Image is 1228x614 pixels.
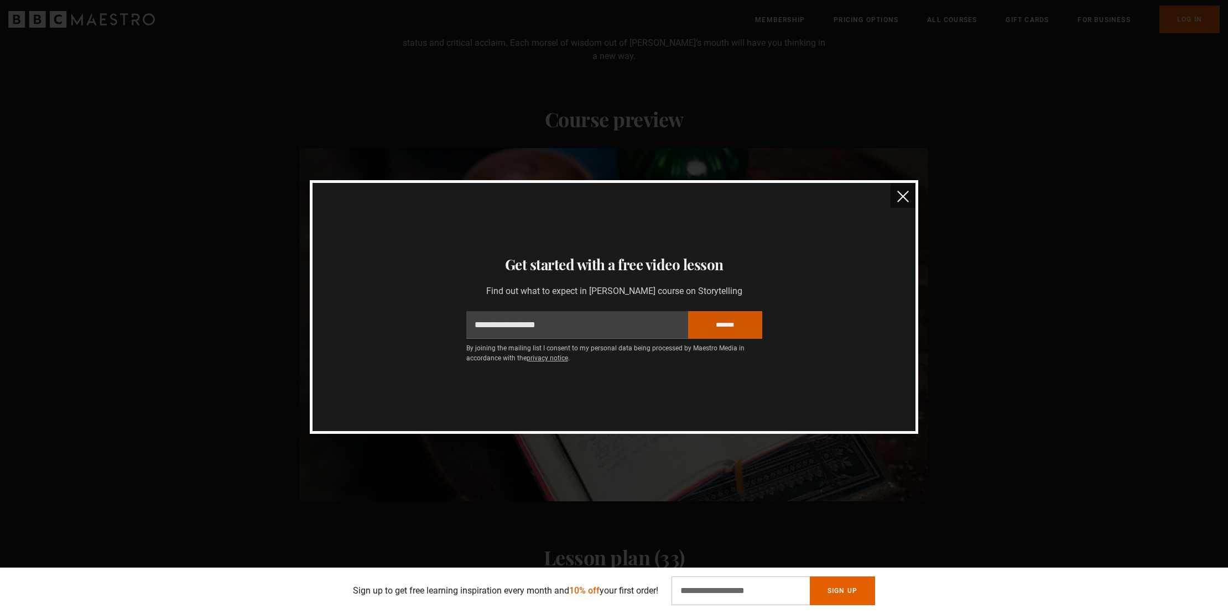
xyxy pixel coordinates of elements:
[569,585,600,596] span: 10% off
[326,254,902,276] h3: Get started with a free video lesson
[353,584,658,597] p: Sign up to get free learning inspiration every month and your first order!
[810,576,875,605] button: Sign Up
[527,354,568,362] a: privacy notice
[891,183,915,208] button: close
[466,343,762,363] p: By joining the mailing list I consent to my personal data being processed by Maestro Media in acc...
[466,285,762,298] p: Find out what to expect in [PERSON_NAME] course on Storytelling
